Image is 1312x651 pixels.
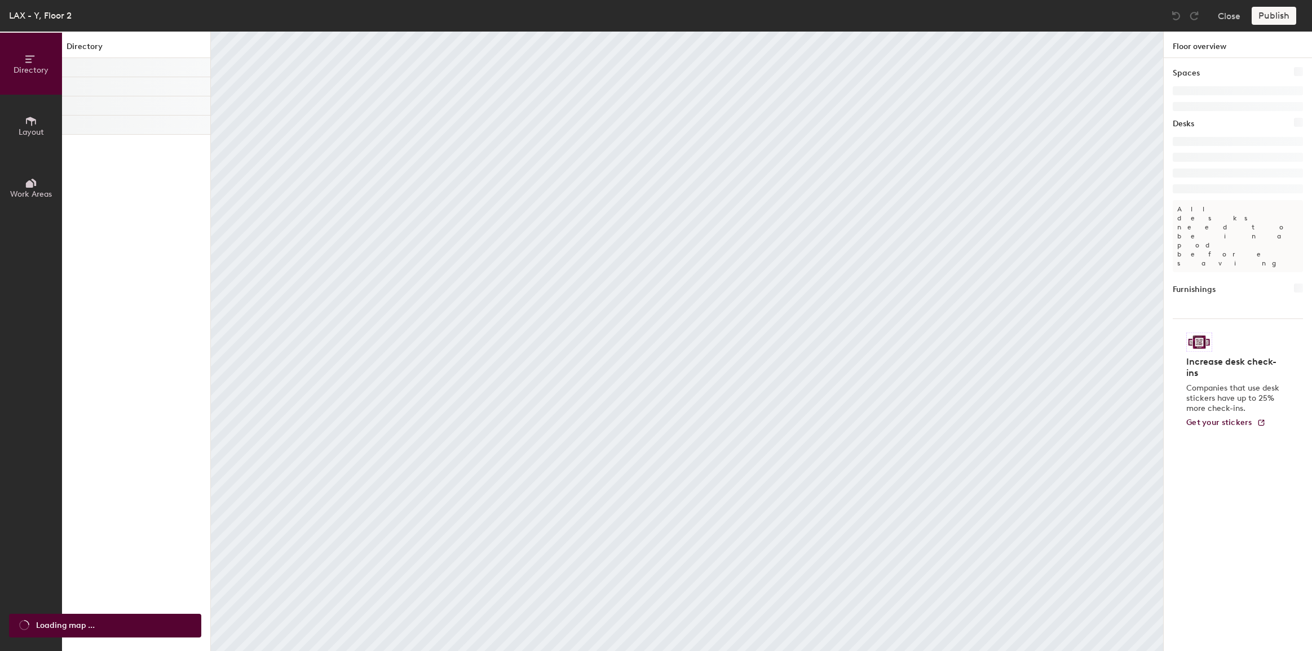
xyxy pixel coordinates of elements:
button: Close [1218,7,1240,25]
img: Sticker logo [1186,333,1212,352]
h1: Desks [1173,118,1194,130]
h1: Furnishings [1173,284,1216,296]
img: Redo [1189,10,1200,21]
span: Get your stickers [1186,418,1252,427]
a: Get your stickers [1186,418,1266,428]
h1: Directory [62,41,210,58]
span: Directory [14,65,48,75]
img: Undo [1170,10,1182,21]
span: Work Areas [10,189,52,199]
h1: Spaces [1173,67,1200,79]
h1: Floor overview [1164,32,1312,58]
h4: Increase desk check-ins [1186,356,1283,379]
canvas: Map [211,32,1163,651]
span: Loading map ... [36,619,95,632]
p: Companies that use desk stickers have up to 25% more check-ins. [1186,383,1283,414]
p: All desks need to be in a pod before saving [1173,200,1303,272]
span: Layout [19,127,44,137]
div: LAX - Y, Floor 2 [9,8,72,23]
